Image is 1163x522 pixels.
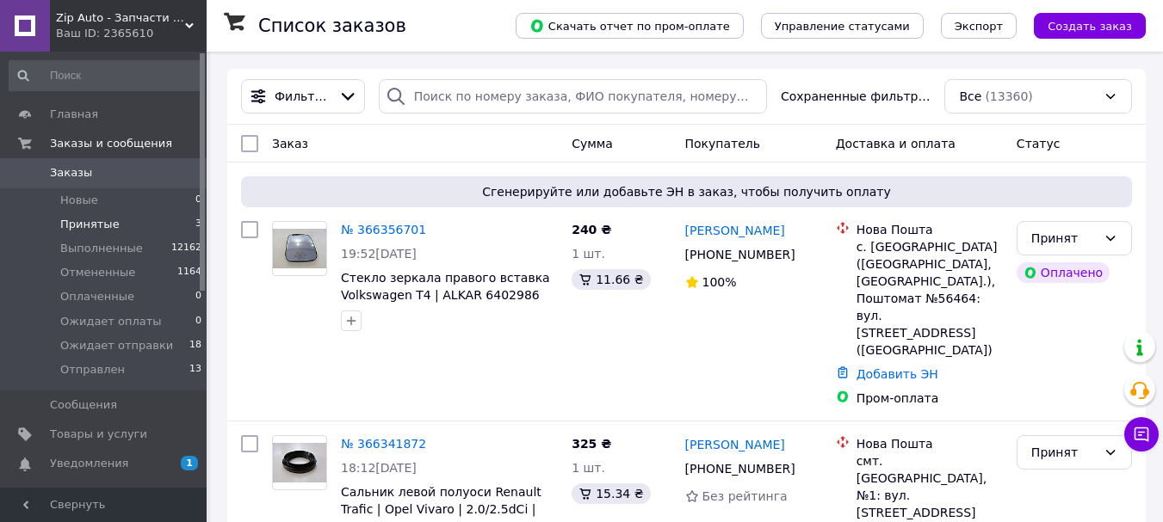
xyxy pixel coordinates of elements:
[341,461,417,475] span: 18:12[DATE]
[857,390,1003,407] div: Пром-оплата
[341,247,417,261] span: 19:52[DATE]
[272,137,308,150] span: Заказ
[273,443,326,483] img: Фото товару
[60,241,143,256] span: Выполненные
[857,238,1003,359] div: с. [GEOGRAPHIC_DATA] ([GEOGRAPHIC_DATA], [GEOGRAPHIC_DATA].), Поштомат №56464: вул. [STREET_ADDRE...
[1031,229,1097,248] div: Принят
[702,489,788,503] span: Без рейтинга
[177,265,201,280] span: 1164
[60,338,173,353] span: Ожидает отправки
[60,217,120,232] span: Принятые
[781,88,931,105] span: Сохраненные фильтры:
[195,289,201,304] span: 0
[189,338,201,353] span: 18
[379,79,767,114] input: Поиск по номеру заказа, ФИО покупателя, номеру телефона, Email, номеру накладной
[702,275,737,289] span: 100%
[258,15,406,36] h1: Список заказов
[60,265,135,280] span: Отмененные
[1124,417,1159,451] button: Чат с покупателем
[50,486,159,517] span: Показатели работы компании
[955,20,1003,33] span: Экспорт
[181,456,198,470] span: 1
[572,269,650,290] div: 11.66 ₴
[572,461,605,475] span: 1 шт.
[685,222,785,239] a: [PERSON_NAME]
[60,289,134,304] span: Оплаченные
[572,137,613,150] span: Сумма
[195,193,201,208] span: 0
[761,13,924,39] button: Управление статусами
[50,165,92,181] span: Заказы
[836,137,956,150] span: Доставка и оплата
[1017,18,1146,32] a: Создать заказ
[171,241,201,256] span: 12162
[959,88,981,105] span: Все
[189,362,201,378] span: 13
[857,367,938,381] a: Добавить ЭН
[682,243,799,267] div: [PHONE_NUMBER]
[248,183,1125,200] span: Сгенерируйте или добавьте ЭН в заказ, чтобы получить оплату
[50,427,147,442] span: Товары и услуги
[516,13,744,39] button: Скачать отчет по пром-оплате
[195,217,201,232] span: 3
[857,221,1003,238] div: Нова Пошта
[529,18,730,34] span: Скачать отчет по пром-оплате
[857,435,1003,452] div: Нова Пошта
[272,221,327,276] a: Фото товару
[50,136,172,151] span: Заказы и сообщения
[9,60,203,91] input: Поиск
[50,456,128,471] span: Уведомления
[1034,13,1146,39] button: Создать заказ
[941,13,1017,39] button: Экспорт
[1017,262,1110,283] div: Оплачено
[572,247,605,261] span: 1 шт.
[1017,137,1061,150] span: Статус
[273,229,326,269] img: Фото товару
[341,271,550,302] a: Стекло зеркала правого вставка Volkswagen T4 | ALKAR 6402986
[60,193,98,208] span: Новые
[56,10,185,26] span: Zip Auto - Запчасти для микроавтобусов
[682,457,799,481] div: [PHONE_NUMBER]
[195,314,201,329] span: 0
[775,20,910,33] span: Управление статусами
[341,223,426,236] a: № 366356701
[60,362,125,378] span: Отправлен
[1048,20,1132,33] span: Создать заказ
[572,483,650,504] div: 15.34 ₴
[685,137,761,150] span: Покупатель
[1031,443,1097,462] div: Принят
[341,437,426,451] a: № 366341872
[50,107,98,122] span: Главная
[50,397,117,413] span: Сообщения
[275,88,331,105] span: Фильтры
[857,452,1003,521] div: смт. [GEOGRAPHIC_DATA], №1: вул. [STREET_ADDRESS]
[685,436,785,453] a: [PERSON_NAME]
[60,314,162,329] span: Ожидает оплаты
[272,435,327,490] a: Фото товару
[985,89,1032,103] span: (13360)
[572,223,611,236] span: 240 ₴
[572,437,611,451] span: 325 ₴
[56,26,207,41] div: Ваш ID: 2365610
